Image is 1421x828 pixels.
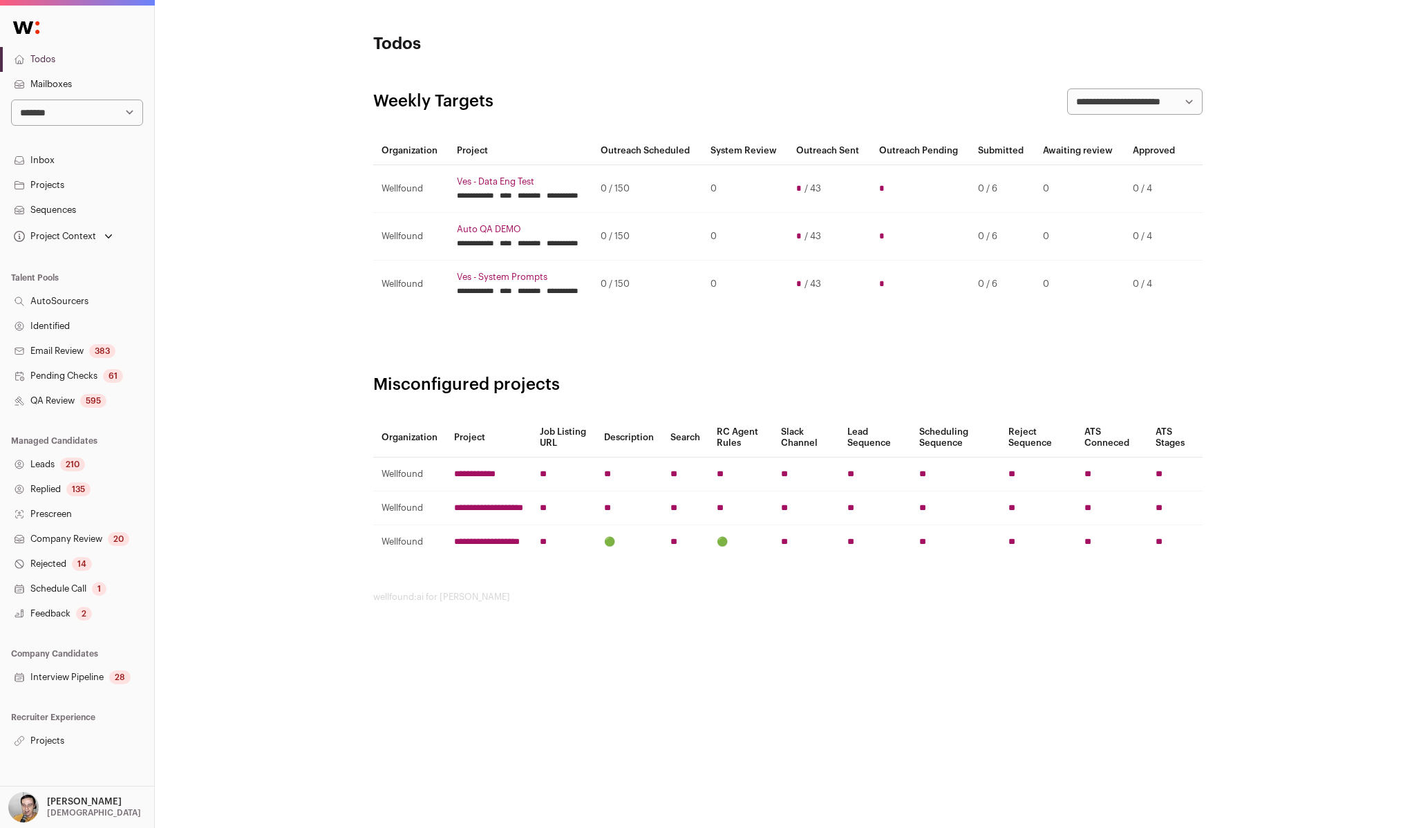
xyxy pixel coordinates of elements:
div: 20 [108,532,129,546]
button: Open dropdown [6,792,144,822]
td: 0 / 6 [970,261,1035,308]
td: 0 / 150 [592,261,702,308]
td: Wellfound [373,491,446,525]
td: 🟢 [596,525,662,559]
h2: Weekly Targets [373,91,493,113]
td: Wellfound [373,165,449,213]
div: Project Context [11,231,96,242]
td: 0 [1035,213,1124,261]
th: Organization [373,418,446,458]
th: Reject Sequence [1000,418,1076,458]
th: Outreach Sent [788,137,870,165]
td: 0 [702,165,789,213]
td: 0 [1035,261,1124,308]
td: 0 [702,261,789,308]
th: Awaiting review [1035,137,1124,165]
th: Description [596,418,662,458]
h2: Misconfigured projects [373,374,1203,396]
th: Job Listing URL [531,418,596,458]
div: 2 [76,607,92,621]
div: 28 [109,670,131,684]
td: Wellfound [373,213,449,261]
footer: wellfound:ai for [PERSON_NAME] [373,592,1203,603]
h1: Todos [373,33,650,55]
th: Outreach Pending [871,137,970,165]
img: 144000-medium_jpg [8,792,39,822]
td: 0 [1035,165,1124,213]
p: [DEMOGRAPHIC_DATA] [47,807,141,818]
th: ATS Stages [1147,418,1203,458]
th: ATS Conneced [1076,418,1147,458]
th: System Review [702,137,789,165]
td: 0 / 6 [970,213,1035,261]
div: 210 [60,458,85,471]
div: 61 [103,369,123,383]
p: [PERSON_NAME] [47,796,122,807]
th: Project [449,137,592,165]
th: Approved [1124,137,1185,165]
td: 🟢 [708,525,773,559]
a: Auto QA DEMO [457,224,584,235]
div: 1 [92,582,106,596]
td: Wellfound [373,525,446,559]
th: Scheduling Sequence [911,418,1000,458]
td: 0 [702,213,789,261]
th: Submitted [970,137,1035,165]
button: Open dropdown [11,227,115,246]
th: Lead Sequence [839,418,911,458]
td: 0 / 150 [592,165,702,213]
span: / 43 [804,279,821,290]
img: Wellfound [6,14,47,41]
div: 135 [66,482,91,496]
th: Slack Channel [773,418,839,458]
span: / 43 [804,231,821,242]
td: Wellfound [373,458,446,491]
th: Search [662,418,708,458]
td: 0 / 4 [1124,165,1185,213]
td: 0 / 150 [592,213,702,261]
div: 383 [89,344,115,358]
div: 14 [72,557,92,571]
th: Organization [373,137,449,165]
td: Wellfound [373,261,449,308]
th: RC Agent Rules [708,418,773,458]
span: / 43 [804,183,821,194]
td: 0 / 4 [1124,213,1185,261]
th: Project [446,418,531,458]
td: 0 / 6 [970,165,1035,213]
a: Ves - Data Eng Test [457,176,584,187]
div: 595 [80,394,106,408]
td: 0 / 4 [1124,261,1185,308]
th: Outreach Scheduled [592,137,702,165]
a: Ves - System Prompts [457,272,584,283]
